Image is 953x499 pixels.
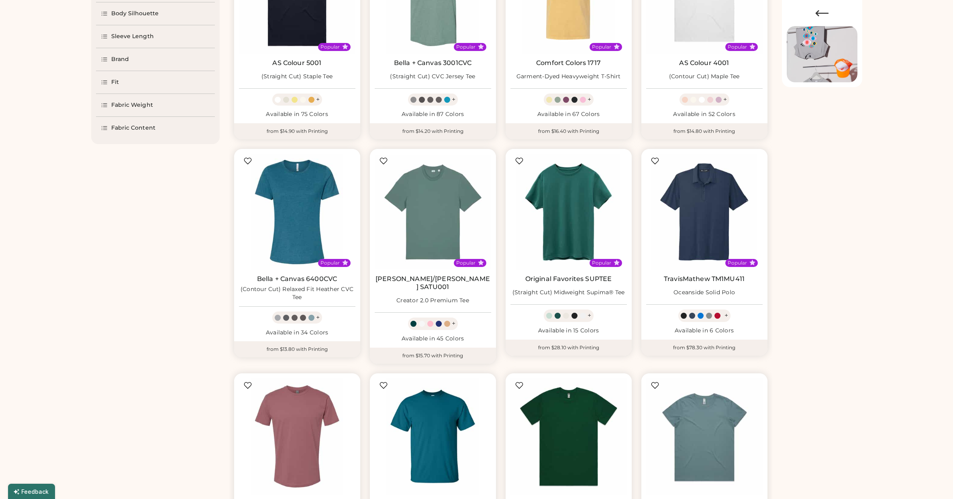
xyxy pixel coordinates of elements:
div: + [724,311,728,320]
div: + [452,95,455,104]
img: AS Colour 5026 (Straight Cut) Classic Tee [510,378,627,495]
button: Popular Style [478,260,484,266]
div: (Contour Cut) Maple Tee [669,73,740,81]
div: from $14.80 with Printing [641,123,767,139]
div: Fit [111,78,119,86]
div: (Straight Cut) CVC Jersey Tee [390,73,475,81]
div: + [316,313,320,322]
div: Available in 34 Colors [239,329,355,337]
div: Creator 2.0 Premium Tee [396,297,469,305]
div: + [452,319,455,328]
button: Popular Style [342,44,348,50]
a: Bella + Canvas 6400CVC [257,275,337,283]
div: Body Silhouette [111,10,159,18]
img: Stanley/Stella SATU001 Creator 2.0 Premium Tee [375,154,491,270]
div: Brand [111,55,129,63]
div: Popular [320,260,340,266]
img: Original Favorites SUPTEE (Straight Cut) Midweight Supima® Tee [510,154,627,270]
div: Oceanside Solid Polo [673,289,735,297]
div: (Straight Cut) Staple Tee [261,73,333,81]
img: Gildan 2000 Ultra Cotton® T-Shirt [375,378,491,495]
div: Available in 87 Colors [375,110,491,118]
div: Popular [592,260,611,266]
div: + [316,95,320,104]
a: TravisMathew TM1MU411 [664,275,745,283]
img: Image of Lisa Congdon Eye Print on T-Shirt and Hat [787,26,857,83]
button: Popular Style [749,44,755,50]
div: + [588,311,591,320]
div: + [723,95,727,104]
div: Available in 67 Colors [510,110,627,118]
div: from $14.20 with Printing [370,123,496,139]
div: Available in 75 Colors [239,110,355,118]
img: TravisMathew TM1MU411 Oceanside Solid Polo [646,154,763,270]
div: + [588,95,591,104]
div: Garment-Dyed Heavyweight T-Shirt [516,73,621,81]
a: [PERSON_NAME]/[PERSON_NAME] SATU001 [375,275,491,291]
iframe: Front Chat [915,463,949,497]
button: Popular Style [478,44,484,50]
div: from $13.80 with Printing [234,341,360,357]
a: AS Colour 4001 [679,59,729,67]
a: Bella + Canvas 3001CVC [394,59,471,67]
div: Popular [456,260,475,266]
div: Popular [728,44,747,50]
div: Popular [320,44,340,50]
img: AS Colour 4051 (Contour Cut) Basic Tee [646,378,763,495]
div: Popular [456,44,475,50]
div: (Contour Cut) Relaxed Fit Heather CVC Tee [239,285,355,301]
div: from $16.40 with Printing [506,123,632,139]
a: Comfort Colors 1717 [536,59,601,67]
div: from $15.70 with Printing [370,348,496,364]
button: Popular Style [614,260,620,266]
div: (Straight Cut) Midweight Supima® Tee [512,289,625,297]
div: Available in 52 Colors [646,110,763,118]
div: Available in 45 Colors [375,335,491,343]
div: from $28.10 with Printing [506,340,632,356]
img: Next Level 3600 Cotton Short Sleeve Crew [239,378,355,495]
div: from $14.90 with Printing [234,123,360,139]
a: AS Colour 5001 [272,59,321,67]
div: Popular [728,260,747,266]
div: from $78.30 with Printing [641,340,767,356]
a: Original Favorites SUPTEE [525,275,612,283]
img: BELLA + CANVAS 6400CVC (Contour Cut) Relaxed Fit Heather CVC Tee [239,154,355,270]
button: Popular Style [749,260,755,266]
button: Popular Style [342,260,348,266]
div: Available in 15 Colors [510,327,627,335]
button: Popular Style [614,44,620,50]
div: Fabric Weight [111,101,153,109]
div: Fabric Content [111,124,155,132]
div: Available in 6 Colors [646,327,763,335]
div: Sleeve Length [111,33,154,41]
div: Popular [592,44,611,50]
